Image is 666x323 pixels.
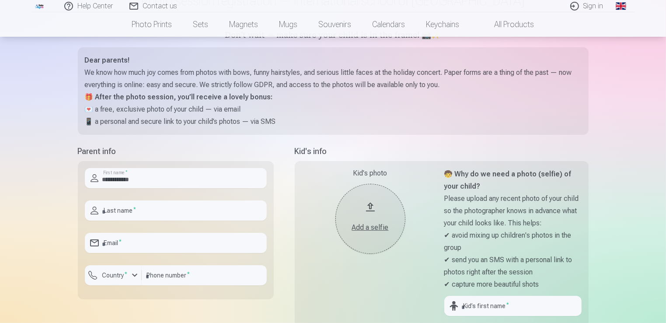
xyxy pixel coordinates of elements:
[444,229,582,254] p: ✔ avoid mixing up children's photos in the group
[78,145,274,158] h5: Parent info
[183,12,219,37] a: Sets
[85,67,582,91] p: We know how much joy comes from photos with bows, funny hairstyles, and serious little faces at t...
[444,193,582,229] p: Please upload any recent photo of your child so the photographer knows in advance what your child...
[99,271,131,280] label: Country
[416,12,470,37] a: Keychains
[85,93,273,101] strong: 🎁 After the photo session, you’ll receive a lovely bonus:
[335,184,405,254] button: Add a selfie
[295,145,589,158] h5: Kid's info
[219,12,269,37] a: Magnets
[85,56,130,64] strong: Dear parents!
[344,222,397,233] div: Add a selfie
[302,168,439,179] div: Kid's photo
[444,254,582,278] p: ✔ send you an SMS with a personal link to photos right after the session
[362,12,416,37] a: Calendars
[444,170,572,190] strong: 🧒 Why do we need a photo (selfie) of your child?
[85,265,142,285] button: Country*
[85,116,582,128] p: 📱 a personal and secure link to your child’s photos — via SMS
[35,4,45,9] img: /fa1
[122,12,183,37] a: Photo prints
[85,103,582,116] p: 💌 a free, exclusive photo of your child — via email
[444,278,582,291] p: ✔ capture more beautiful shots
[470,12,545,37] a: All products
[269,12,308,37] a: Mugs
[308,12,362,37] a: Souvenirs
